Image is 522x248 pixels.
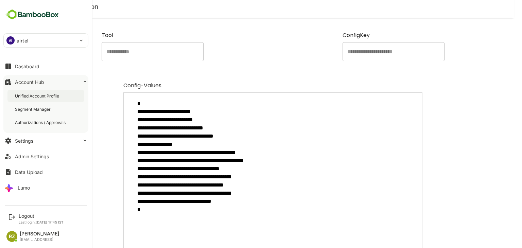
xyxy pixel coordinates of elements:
div: Lumo [18,185,30,191]
div: [EMAIL_ADDRESS] [20,237,59,242]
div: Data Upload [15,169,43,175]
img: BambooboxFullLogoMark.5f36c76dfaba33ec1ec1367b70bb1252.svg [3,8,61,21]
div: Dashboard [15,64,39,69]
div: AIairtel [4,34,88,47]
h6: Edit Config-Json [26,1,74,12]
div: Logout [19,213,64,219]
div: Account Hub [15,79,44,85]
p: airtel [17,37,29,44]
button: Admin Settings [3,149,88,163]
p: Last login: [DATE] 17:45 IST [19,220,64,224]
button: Lumo [3,181,88,194]
label: Tool [78,31,180,39]
div: AI [6,36,15,45]
label: Config-Values [100,82,399,90]
div: RZ [6,231,17,242]
div: Segment Manager [15,106,52,112]
label: ConfigKey [319,31,421,39]
div: [PERSON_NAME] [20,231,59,237]
button: Data Upload [3,165,88,179]
button: Settings [3,134,88,147]
div: Unified Account Profile [15,93,60,99]
div: Settings [15,138,33,144]
div: Admin Settings [15,154,49,159]
button: Account Hub [3,75,88,89]
div: Authorizations / Approvals [15,120,67,125]
button: Dashboard [3,59,88,73]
